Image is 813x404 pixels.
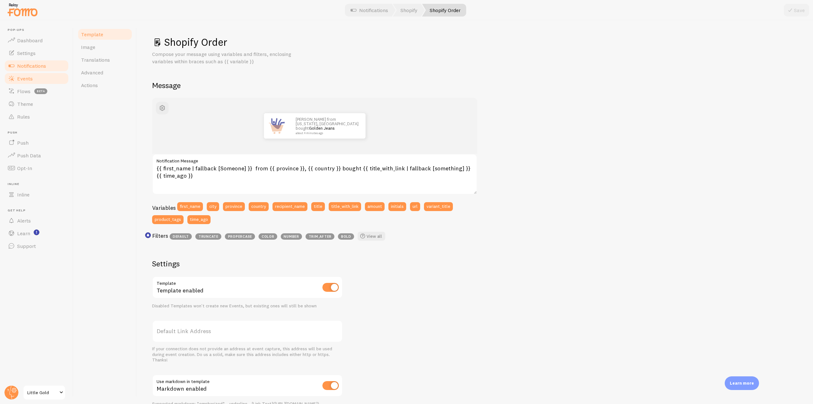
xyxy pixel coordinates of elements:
span: propercase [225,233,255,240]
span: bold [338,233,354,240]
img: Fomo [264,113,289,139]
button: amount [365,202,385,211]
button: variant_title [424,202,453,211]
div: Disabled Templates won't create new Events, but existing ones will still be shown [152,303,343,309]
label: Default Link Address [152,320,343,342]
a: Rules [4,110,69,123]
img: fomo-relay-logo-orange.svg [7,2,38,18]
button: province [223,202,245,211]
span: Opt-In [17,165,32,171]
button: initials [388,202,406,211]
a: Push Data [4,149,69,162]
span: Image [81,44,95,50]
a: Inline [4,188,69,201]
span: truncate [195,233,221,240]
div: If your connection does not provide an address at event capture, this address will be used during... [152,346,343,363]
button: time_ago [187,215,211,224]
label: Notification Message [152,154,477,165]
a: Support [4,240,69,252]
span: Template [81,31,103,38]
svg: <p>Watch New Feature Tutorials!</p> [34,229,39,235]
a: Translations [77,53,133,66]
span: default [170,233,192,240]
span: Push [17,140,29,146]
span: Events [17,75,33,82]
button: product_tags [152,215,184,224]
a: Little Gold [23,385,66,400]
button: city [207,202,219,211]
a: Opt-In [4,162,69,175]
a: Settings [4,47,69,59]
button: recipient_name [272,202,307,211]
span: Get Help [8,209,69,213]
div: Markdown enabled [152,374,343,398]
h2: Settings [152,259,343,269]
small: about 4 minutes ago [296,132,357,135]
a: Flows beta [4,85,69,98]
span: Support [17,243,36,249]
span: Theme [17,101,33,107]
span: Inline [8,182,69,186]
span: Rules [17,113,30,120]
span: beta [34,88,47,94]
span: trim_after [306,233,334,240]
span: Inline [17,191,30,198]
span: Notifications [17,63,46,69]
h3: Variables [152,204,176,211]
button: first_name [177,202,203,211]
span: color [259,233,277,240]
button: title_with_link [329,202,361,211]
span: Settings [17,50,36,56]
span: Dashboard [17,37,43,44]
a: Advanced [77,66,133,79]
span: Learn [17,230,30,236]
a: Golden Jeans [309,126,335,131]
a: Theme [4,98,69,110]
span: Alerts [17,217,31,224]
p: [PERSON_NAME] from [US_STATE], [GEOGRAPHIC_DATA] bought [296,117,359,135]
p: Learn more [730,380,754,386]
h2: Message [152,80,798,90]
button: title [311,202,325,211]
a: Image [77,41,133,53]
a: Events [4,72,69,85]
span: Advanced [81,69,103,76]
span: Pop-ups [8,28,69,32]
p: Compose your message using variables and filters, enclosing variables within braces such as {{ va... [152,51,305,65]
a: Learn [4,227,69,240]
a: Template [77,28,133,41]
a: Actions [77,79,133,92]
span: number [281,233,302,240]
span: Translations [81,57,110,63]
div: Learn more [725,376,759,390]
h1: Shopify Order [152,36,798,49]
a: Alerts [4,214,69,227]
span: Flows [17,88,30,94]
a: View all [358,232,385,241]
button: country [249,202,269,211]
span: Actions [81,82,98,88]
div: Template enabled [152,276,343,299]
svg: <p>Use filters like | propercase to change CITY to City in your templates</p> [145,232,151,238]
h3: Filters [152,232,168,239]
a: Notifications [4,59,69,72]
button: url [410,202,420,211]
a: Dashboard [4,34,69,47]
span: Push Data [17,152,41,159]
a: Push [4,136,69,149]
span: Push [8,131,69,135]
span: Little Gold [27,389,57,396]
